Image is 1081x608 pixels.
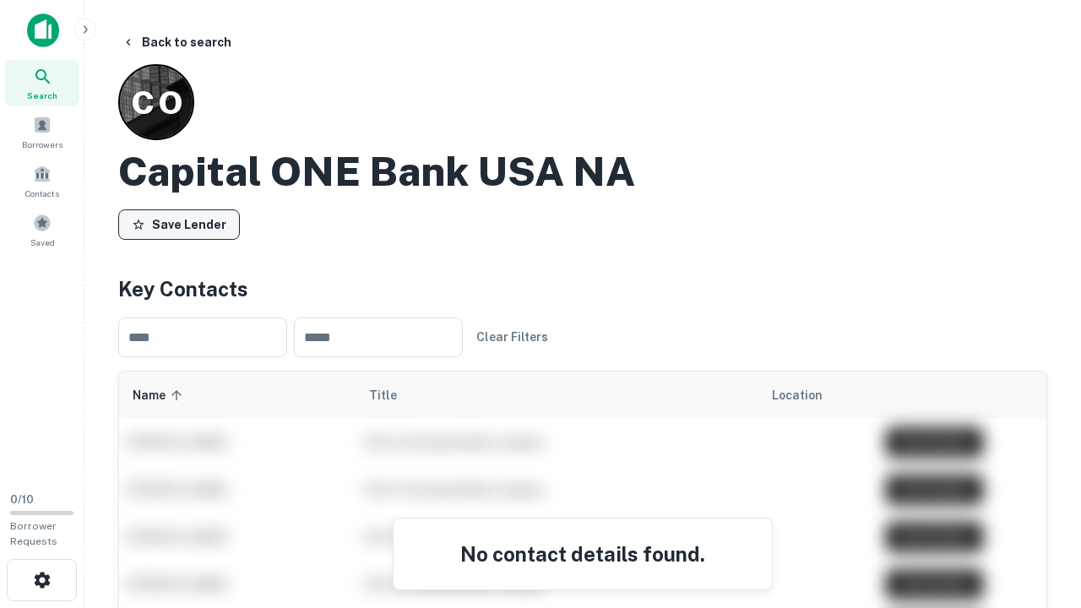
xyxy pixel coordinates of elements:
a: Saved [5,207,79,252]
h4: Key Contacts [118,274,1047,304]
h4: No contact details found. [414,539,752,569]
span: Contacts [25,187,59,200]
iframe: Chat Widget [997,473,1081,554]
a: Borrowers [5,109,79,155]
span: Search [27,89,57,102]
button: Clear Filters [470,322,555,352]
button: Back to search [115,27,238,57]
span: Borrower Requests [10,520,57,547]
p: C O [131,79,182,127]
span: Saved [30,236,55,249]
button: Save Lender [118,209,240,240]
span: Borrowers [22,138,62,151]
span: 0 / 10 [10,493,34,506]
img: capitalize-icon.png [27,14,59,47]
h2: Capital ONE Bank USA NA [118,147,635,196]
a: Contacts [5,158,79,204]
a: Search [5,60,79,106]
